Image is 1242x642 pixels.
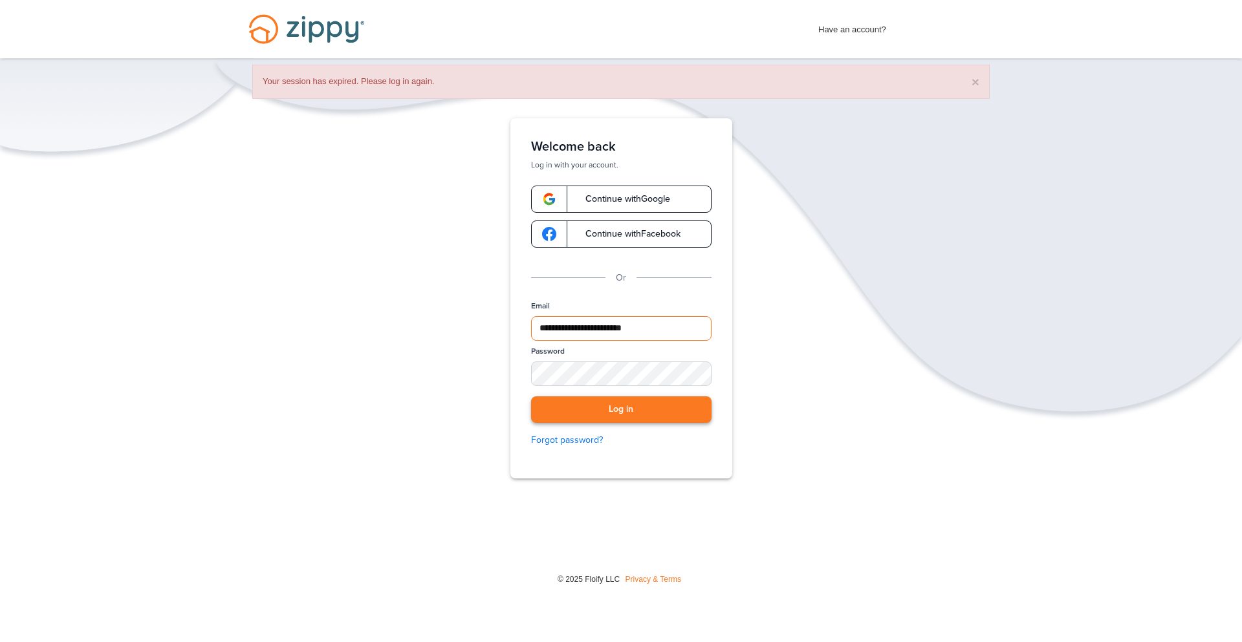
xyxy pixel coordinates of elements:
div: Your session has expired. Please log in again. [252,65,990,99]
img: google-logo [542,192,556,206]
input: Email [531,316,712,341]
span: © 2025 Floify LLC [558,575,620,584]
p: Log in with your account. [531,160,712,170]
h1: Welcome back [531,139,712,155]
button: Log in [531,396,712,423]
button: × [972,75,979,89]
a: google-logoContinue withGoogle [531,186,712,213]
label: Password [531,346,565,357]
span: Continue with Google [572,195,670,204]
img: google-logo [542,227,556,241]
span: Have an account? [818,16,886,37]
a: Privacy & Terms [626,575,681,584]
p: Or [616,271,626,285]
a: google-logoContinue withFacebook [531,220,712,248]
span: Continue with Facebook [572,230,681,239]
a: Forgot password? [531,433,712,447]
input: Password [531,361,712,386]
label: Email [531,301,550,312]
